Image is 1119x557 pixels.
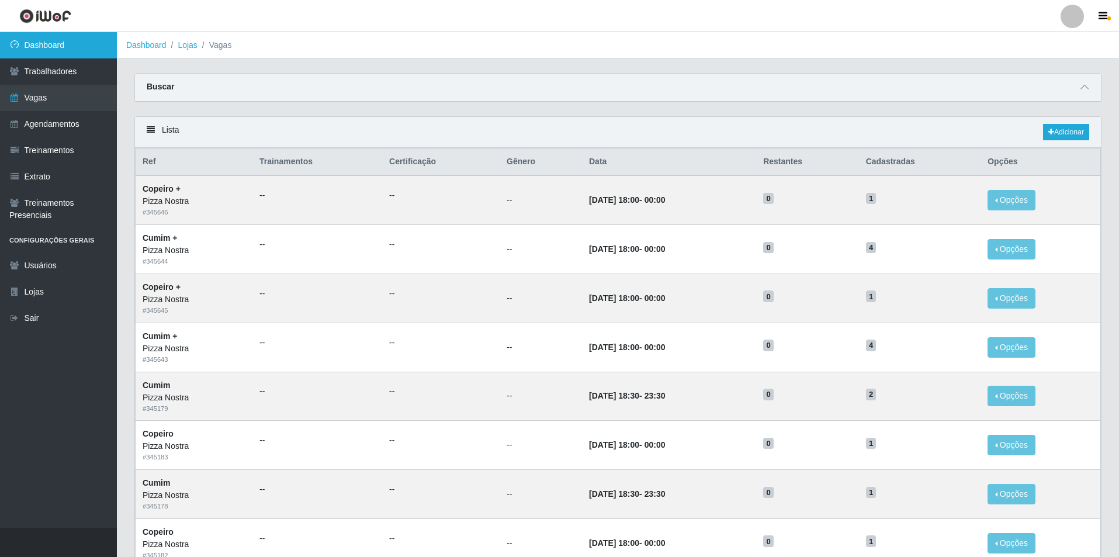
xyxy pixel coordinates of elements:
th: Data [582,148,756,176]
time: 23:30 [645,391,666,400]
span: 1 [866,290,877,302]
a: Dashboard [126,40,167,50]
td: -- [500,421,582,470]
div: # 345645 [143,306,245,316]
strong: - [589,195,665,205]
strong: - [589,489,665,499]
strong: Cumim [143,380,170,390]
th: Certificação [382,148,500,176]
time: [DATE] 18:00 [589,195,639,205]
button: Opções [988,533,1035,553]
button: Opções [988,190,1035,210]
ul: -- [389,337,493,349]
time: 00:00 [645,293,666,303]
strong: - [589,440,665,449]
ul: -- [259,434,375,447]
ul: -- [259,189,375,202]
span: 0 [763,242,774,254]
strong: - [589,391,665,400]
span: 4 [866,340,877,351]
time: [DATE] 18:30 [589,391,639,400]
ul: -- [259,288,375,300]
div: Pizza Nostra [143,244,245,257]
time: 00:00 [645,244,666,254]
strong: - [589,342,665,352]
time: 00:00 [645,342,666,352]
span: 0 [763,535,774,547]
td: -- [500,372,582,421]
div: Pizza Nostra [143,342,245,355]
time: [DATE] 18:00 [589,293,639,303]
img: CoreUI Logo [19,9,71,23]
div: # 345178 [143,501,245,511]
time: [DATE] 18:00 [589,440,639,449]
th: Gênero [500,148,582,176]
span: 4 [866,242,877,254]
ul: -- [389,385,493,397]
ul: -- [389,288,493,300]
span: 0 [763,487,774,499]
time: [DATE] 18:00 [589,244,639,254]
button: Opções [988,239,1035,260]
th: Cadastradas [859,148,981,176]
span: 0 [763,389,774,400]
td: -- [500,175,582,224]
span: 1 [866,193,877,205]
time: 00:00 [645,195,666,205]
div: # 345179 [143,404,245,414]
span: 1 [866,487,877,499]
span: 0 [763,438,774,449]
span: 0 [763,193,774,205]
strong: - [589,244,665,254]
span: 0 [763,290,774,302]
button: Opções [988,288,1035,309]
strong: Copeiro [143,527,174,537]
button: Opções [988,484,1035,504]
button: Opções [988,435,1035,455]
th: Trainamentos [252,148,382,176]
th: Opções [981,148,1100,176]
ul: -- [259,532,375,545]
strong: Cumim [143,478,170,487]
li: Vagas [198,39,232,51]
div: Pizza Nostra [143,392,245,404]
button: Opções [988,337,1035,358]
ul: -- [389,434,493,447]
strong: Copeiro + [143,184,181,193]
span: 1 [866,438,877,449]
time: [DATE] 18:30 [589,489,639,499]
span: 0 [763,340,774,351]
span: 2 [866,389,877,400]
strong: Buscar [147,82,174,91]
th: Ref [136,148,252,176]
a: Lojas [178,40,197,50]
nav: breadcrumb [117,32,1119,59]
td: -- [500,225,582,274]
strong: Cumim + [143,233,178,243]
div: Pizza Nostra [143,293,245,306]
div: Pizza Nostra [143,440,245,452]
div: Pizza Nostra [143,538,245,551]
ul: -- [389,483,493,496]
div: # 345183 [143,452,245,462]
ul: -- [389,238,493,251]
div: Pizza Nostra [143,195,245,207]
button: Opções [988,386,1035,406]
strong: - [589,538,665,548]
strong: Copeiro [143,429,174,438]
ul: -- [389,532,493,545]
time: 00:00 [645,538,666,548]
strong: Cumim + [143,331,178,341]
div: Pizza Nostra [143,489,245,501]
strong: - [589,293,665,303]
div: # 345643 [143,355,245,365]
div: Lista [135,117,1101,148]
time: 00:00 [645,440,666,449]
ul: -- [259,385,375,397]
td: -- [500,470,582,519]
ul: -- [259,337,375,349]
ul: -- [259,483,375,496]
strong: Copeiro + [143,282,181,292]
time: 23:30 [645,489,666,499]
th: Restantes [756,148,859,176]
